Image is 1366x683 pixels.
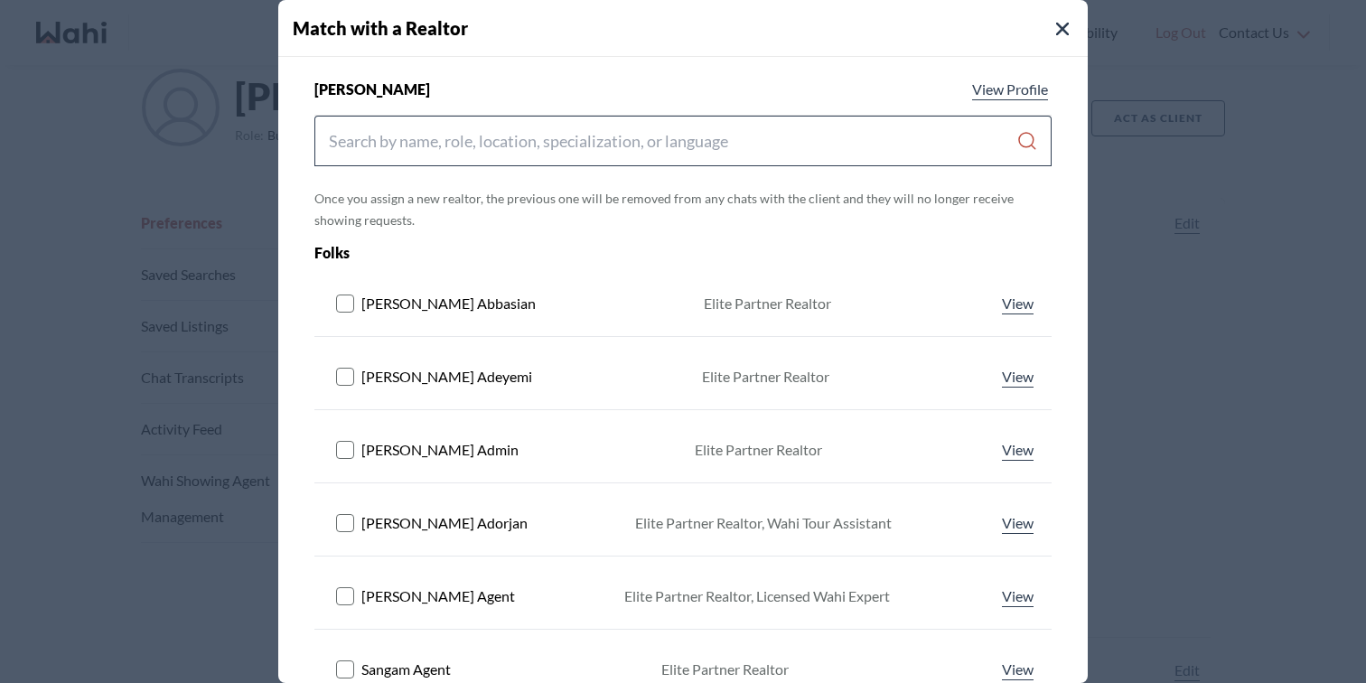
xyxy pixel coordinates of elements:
[361,293,536,314] span: [PERSON_NAME] Abbasian
[704,293,831,314] div: Elite Partner Realtor
[998,366,1037,388] a: View profile
[1052,18,1073,40] button: Close Modal
[293,14,1088,42] h4: Match with a Realtor
[624,585,890,607] div: Elite Partner Realtor, Licensed Wahi Expert
[998,659,1037,680] a: View profile
[968,79,1052,100] a: View profile
[695,439,822,461] div: Elite Partner Realtor
[361,512,528,534] span: [PERSON_NAME] Adorjan
[361,439,519,461] span: [PERSON_NAME] Admin
[361,366,532,388] span: [PERSON_NAME] Adeyemi
[998,439,1037,461] a: View profile
[361,659,451,680] span: Sangam Agent
[314,242,904,264] div: Folks
[314,79,430,100] span: [PERSON_NAME]
[998,512,1037,534] a: View profile
[361,585,515,607] span: [PERSON_NAME] Agent
[635,512,892,534] div: Elite Partner Realtor, Wahi Tour Assistant
[661,659,789,680] div: Elite Partner Realtor
[998,585,1037,607] a: View profile
[702,366,829,388] div: Elite Partner Realtor
[329,125,1016,157] input: Search input
[998,293,1037,314] a: View profile
[314,188,1052,231] p: Once you assign a new realtor, the previous one will be removed from any chats with the client an...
